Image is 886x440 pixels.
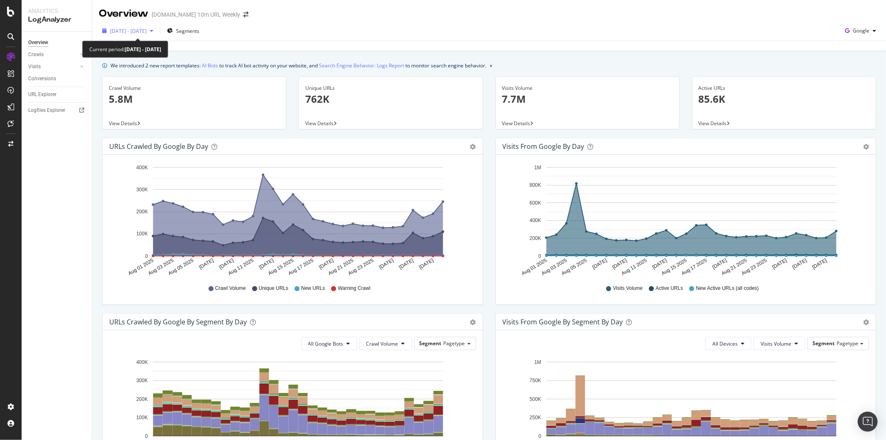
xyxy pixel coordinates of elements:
[109,120,137,127] span: View Details
[28,38,86,47] a: Overview
[529,218,541,224] text: 400K
[529,378,541,383] text: 750K
[28,90,56,99] div: URL Explorer
[811,257,828,270] text: [DATE]
[202,61,218,70] a: AI Bots
[338,285,371,292] span: Warning Crawl
[28,50,44,59] div: Crawls
[712,340,738,347] span: All Devices
[136,187,148,193] text: 300K
[620,257,648,277] text: Aug 11 2025
[680,257,708,277] text: Aug 17 2025
[529,183,541,188] text: 800K
[347,257,375,277] text: Aug 23 2025
[503,161,866,277] svg: A chart.
[378,257,395,270] text: [DATE]
[218,257,235,270] text: [DATE]
[502,120,530,127] span: View Details
[136,231,148,237] text: 100K
[591,257,608,270] text: [DATE]
[771,257,788,270] text: [DATE]
[502,84,673,92] div: Visits Volume
[488,59,494,72] button: close banner
[28,74,56,83] div: Conversions
[152,10,240,19] div: [DOMAIN_NAME] 10m URL Weekly
[258,257,275,270] text: [DATE]
[125,46,161,53] b: [DATE] - [DATE]
[699,92,869,106] p: 85.6K
[470,144,476,150] div: gear
[102,61,876,70] div: info banner
[305,84,476,92] div: Unique URLs
[99,24,157,37] button: [DATE] - [DATE]
[366,340,398,347] span: Crawl Volume
[503,318,623,326] div: Visits from Google By Segment By Day
[28,106,65,115] div: Logfiles Explorer
[711,257,728,270] text: [DATE]
[109,84,280,92] div: Crawl Volume
[699,120,727,127] span: View Details
[28,50,78,59] a: Crawls
[529,235,541,241] text: 200K
[696,285,758,292] span: New Active URLs (all codes)
[319,61,404,70] a: Search Engine Behavior: Logs Report
[538,253,541,259] text: 0
[127,257,155,277] text: Aug 01 2025
[110,61,486,70] div: We introduced 2 new report templates: to track AI bot activity on your website, and to monitor se...
[540,257,568,277] text: Aug 03 2025
[705,337,751,350] button: All Devices
[318,257,335,270] text: [DATE]
[863,319,869,325] div: gear
[740,257,768,277] text: Aug 23 2025
[308,340,344,347] span: All Google Bots
[164,24,203,37] button: Segments
[28,90,86,99] a: URL Explorer
[660,257,688,277] text: Aug 15 2025
[470,319,476,325] div: gear
[529,415,541,420] text: 250K
[301,337,357,350] button: All Google Bots
[418,257,434,270] text: [DATE]
[145,433,148,439] text: 0
[28,74,86,83] a: Conversions
[136,378,148,383] text: 300K
[305,120,334,127] span: View Details
[109,142,208,151] div: URLs Crawled by Google by day
[287,257,314,277] text: Aug 17 2025
[398,257,415,270] text: [DATE]
[444,340,465,347] span: Pagetype
[837,340,858,347] span: Pagetype
[520,257,548,277] text: Aug 01 2025
[534,165,541,171] text: 1M
[28,38,48,47] div: Overview
[699,84,869,92] div: Active URLs
[560,257,588,277] text: Aug 05 2025
[611,257,628,270] text: [DATE]
[259,285,288,292] span: Unique URLs
[198,257,215,270] text: [DATE]
[267,257,295,277] text: Aug 15 2025
[136,415,148,420] text: 100K
[167,257,194,277] text: Aug 05 2025
[327,257,355,277] text: Aug 21 2025
[109,318,247,326] div: URLs Crawled by Google By Segment By Day
[110,27,147,35] span: [DATE] - [DATE]
[28,15,85,25] div: LogAnalyzer
[243,12,248,17] div: arrow-right-arrow-left
[529,396,541,402] text: 500K
[109,92,280,106] p: 5.8M
[136,209,148,215] text: 200K
[28,106,86,115] a: Logfiles Explorer
[655,285,683,292] span: Active URLs
[651,257,668,270] text: [DATE]
[109,161,472,277] svg: A chart.
[753,337,805,350] button: Visits Volume
[136,359,148,365] text: 400K
[136,396,148,402] text: 200K
[28,7,85,15] div: Analytics
[215,285,246,292] span: Crawl Volume
[720,257,748,277] text: Aug 21 2025
[147,257,174,277] text: Aug 03 2025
